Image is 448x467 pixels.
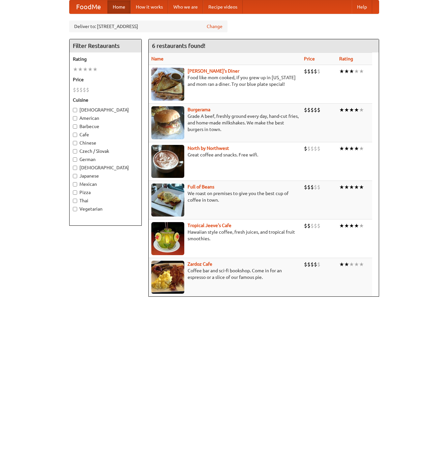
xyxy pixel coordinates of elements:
[188,68,239,74] a: [PERSON_NAME]'s Diner
[76,86,79,93] li: $
[73,199,77,203] input: Thai
[73,97,138,103] h5: Cuisine
[344,183,349,191] li: ★
[349,68,354,75] li: ★
[152,43,205,49] ng-pluralize: 6 restaurants found!
[151,190,299,203] p: We roast on premises to give you the best cup of coffee in town.
[354,222,359,229] li: ★
[304,68,307,75] li: $
[304,145,307,152] li: $
[339,183,344,191] li: ★
[73,141,77,145] input: Chinese
[349,261,354,268] li: ★
[359,222,364,229] li: ★
[339,145,344,152] li: ★
[339,261,344,268] li: ★
[151,222,184,255] img: jeeves.jpg
[79,86,83,93] li: $
[73,140,138,146] label: Chinese
[307,68,311,75] li: $
[317,222,320,229] li: $
[311,261,314,268] li: $
[73,86,76,93] li: $
[188,146,229,151] a: North by Northwest
[354,68,359,75] li: ★
[151,261,184,294] img: zardoz.jpg
[311,106,314,114] li: $
[73,107,138,113] label: [DEMOGRAPHIC_DATA]
[83,86,86,93] li: $
[359,145,364,152] li: ★
[73,156,138,163] label: German
[354,145,359,152] li: ★
[344,145,349,152] li: ★
[151,113,299,133] p: Grade A beef, freshly ground every day, hand-cut fries, and home-made milkshakes. We make the bes...
[359,106,364,114] li: ★
[311,68,314,75] li: $
[203,0,243,14] a: Recipe videos
[151,106,184,139] img: burgerama.jpg
[307,222,311,229] li: $
[188,223,231,228] a: Tropical Jeeve's Cafe
[73,131,138,138] label: Cafe
[349,183,354,191] li: ★
[131,0,168,14] a: How it works
[304,183,307,191] li: $
[151,145,184,178] img: north.jpg
[188,261,212,267] a: Zardoz Cafe
[151,267,299,281] p: Coffee bar and sci-fi bookshop. Come in for an espresso or a slice of our famous pie.
[354,261,359,268] li: ★
[73,182,77,186] input: Mexican
[73,197,138,204] label: Thai
[207,23,223,30] a: Change
[70,0,107,14] a: FoodMe
[344,106,349,114] li: ★
[93,66,98,73] li: ★
[317,145,320,152] li: $
[304,222,307,229] li: $
[317,68,320,75] li: $
[73,173,138,179] label: Japanese
[307,106,311,114] li: $
[311,183,314,191] li: $
[73,116,77,120] input: American
[188,107,210,112] b: Burgerama
[83,66,88,73] li: ★
[339,68,344,75] li: ★
[151,183,184,217] img: beans.jpg
[73,148,138,154] label: Czech / Slovak
[88,66,93,73] li: ★
[311,145,314,152] li: $
[314,222,317,229] li: $
[73,76,138,83] h5: Price
[70,39,141,52] h4: Filter Restaurants
[344,222,349,229] li: ★
[73,108,77,112] input: [DEMOGRAPHIC_DATA]
[73,174,77,178] input: Japanese
[151,229,299,242] p: Hawaiian style coffee, fresh juices, and tropical fruit smoothies.
[188,184,214,189] a: Full of Beans
[344,261,349,268] li: ★
[352,0,372,14] a: Help
[73,149,77,153] input: Czech / Slovak
[73,66,78,73] li: ★
[311,222,314,229] li: $
[168,0,203,14] a: Who we are
[307,145,311,152] li: $
[354,106,359,114] li: ★
[73,207,77,211] input: Vegetarian
[314,106,317,114] li: $
[304,261,307,268] li: $
[73,166,77,170] input: [DEMOGRAPHIC_DATA]
[304,106,307,114] li: $
[86,86,89,93] li: $
[359,261,364,268] li: ★
[73,164,138,171] label: [DEMOGRAPHIC_DATA]
[307,183,311,191] li: $
[344,68,349,75] li: ★
[359,68,364,75] li: ★
[314,183,317,191] li: $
